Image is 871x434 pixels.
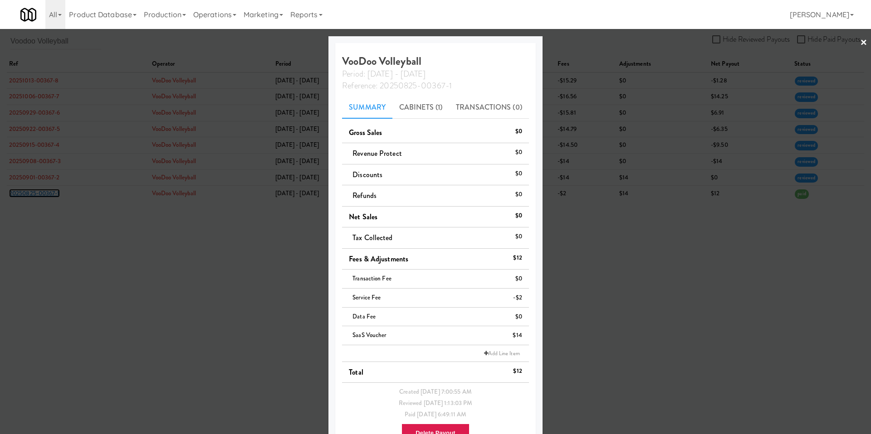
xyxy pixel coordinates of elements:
[349,367,363,377] span: Total
[392,96,449,119] a: Cabinets (1)
[342,326,529,345] li: SaaS Voucher$14
[515,126,522,137] div: $0
[515,168,522,179] div: $0
[349,386,522,398] div: Created [DATE] 7:00:55 AM
[352,169,382,180] span: Discounts
[349,409,522,420] div: Paid [DATE] 6:49:11 AM
[342,308,529,327] li: Data Fee$0
[349,212,377,222] span: Net Sales
[352,232,392,243] span: Tax Collected
[20,7,36,23] img: Micromart
[349,127,382,138] span: Gross Sales
[342,270,529,289] li: Transaction Fee$0
[342,289,529,308] li: Service Fee-$2
[515,273,522,285] div: $0
[860,29,867,57] a: ×
[515,311,522,323] div: $0
[352,190,377,201] span: Refunds
[342,68,426,80] span: Period: [DATE] - [DATE]
[513,252,522,264] div: $12
[515,210,522,222] div: $0
[342,55,529,91] h4: VooDoo Volleyball
[482,349,522,358] a: Add Line Item
[515,231,522,242] div: $0
[352,274,391,283] span: Transaction Fee
[349,398,522,409] div: Reviewed [DATE] 1:13:03 PM
[352,312,376,321] span: Data Fee
[449,96,529,119] a: Transactions (0)
[513,292,522,304] div: -$2
[342,96,392,119] a: Summary
[515,147,522,158] div: $0
[352,148,402,159] span: Revenue Protect
[349,254,408,264] span: Fees & Adjustments
[352,293,381,302] span: Service Fee
[513,330,522,341] div: $14
[342,80,452,92] span: Reference: 20250825-00367-1
[513,366,522,377] div: $12
[515,189,522,200] div: $0
[352,331,386,339] span: SaaS Voucher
